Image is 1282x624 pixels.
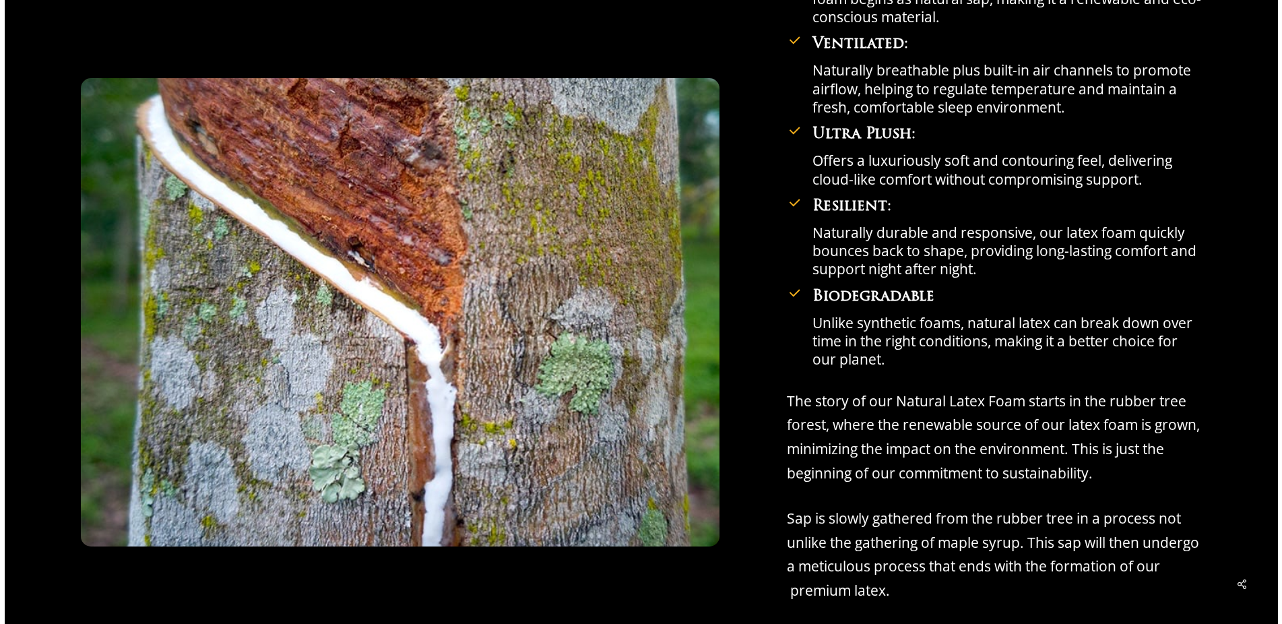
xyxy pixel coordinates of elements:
[787,389,1201,507] p: The story of our Natural Latex Foam starts in the rubber tree forest, where the renewable source ...
[812,61,1201,117] p: Naturally breathable plus built-in air channels to promote airflow, helping to regulate temperatu...
[812,199,891,214] b: Resilient:
[812,152,1201,189] p: Offers a luxuriously soft and contouring feel, delivering cloud-like comfort without compromising...
[812,224,1201,279] p: Naturally durable and responsive, our latex foam quickly bounces back to shape, providing long-la...
[787,507,1201,624] p: Sap is slowly gathered from the rubber tree in a process not unlike the gathering of maple syrup....
[812,314,1201,369] p: Unlike synthetic foams, natural latex can break down over time in the right conditions, making it...
[812,36,908,52] b: Ventilated:
[812,289,934,305] strong: Biodegradable
[812,127,916,142] b: Ultra Plush:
